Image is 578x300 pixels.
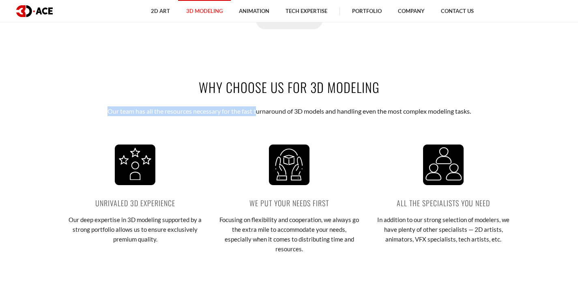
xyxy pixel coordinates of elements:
[372,215,514,244] p: In addition to our strong selection of modelers, we have plenty of other specialists — 2D artists...
[64,215,206,244] p: Our deep expertise in 3D modeling supported by a strong portfolio allows us to ensure exclusively...
[89,106,489,116] p: Our team has all the resources necessary for the fast turnaround of 3D models and handling even t...
[218,197,360,209] p: We put your needs first
[423,145,464,185] img: icon
[64,197,206,209] p: Unrivaled 3D experience
[115,145,155,185] img: icon
[16,5,53,17] img: logo dark
[269,145,309,185] img: icon
[64,78,514,96] h2: Why choose us for 3D modeling
[218,215,360,254] p: Focusing on flexibility and cooperation, we always go the extra mile to accommodate your needs, e...
[372,197,514,209] p: All the specialists you need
